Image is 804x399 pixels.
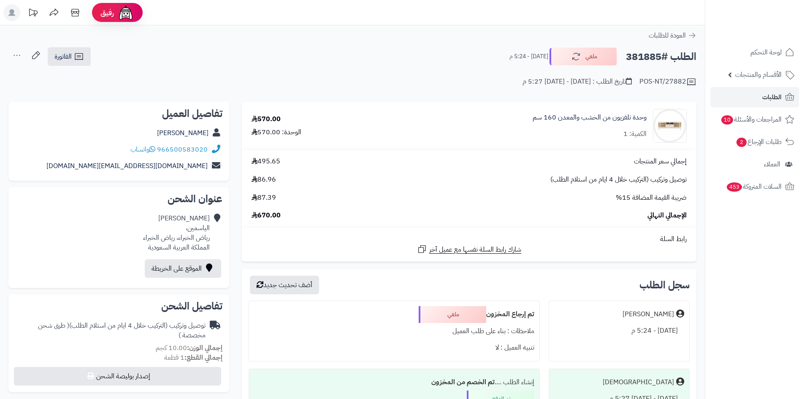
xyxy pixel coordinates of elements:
[15,301,222,311] h2: تفاصيل الشحن
[130,144,155,155] a: واتساب
[157,144,208,155] a: 966500583020
[750,46,782,58] span: لوحة التحكم
[38,320,206,340] span: ( طرق شحن مخصصة )
[710,154,799,174] a: العملاء
[245,234,693,244] div: رابط السلة
[187,343,222,353] strong: إجمالي الوزن:
[419,306,486,323] div: ملغي
[603,377,674,387] div: [DEMOGRAPHIC_DATA]
[634,157,687,166] span: إجمالي سعر المنتجات
[720,114,782,125] span: المراجعات والأسئلة
[46,161,208,171] a: [DOMAIN_NAME][EMAIL_ADDRESS][DOMAIN_NAME]
[735,69,782,81] span: الأقسام والمنتجات
[721,115,733,125] span: 10
[639,280,690,290] h3: سجل الطلب
[54,52,72,62] span: الفاتورة
[252,157,280,166] span: 495.65
[431,377,495,387] b: تم الخصم من المخزون
[250,276,319,294] button: أضف تحديث جديد
[649,30,696,41] a: العودة للطلبات
[747,22,796,40] img: logo-2.png
[252,114,281,124] div: 570.00
[623,309,674,319] div: [PERSON_NAME]
[15,194,222,204] h2: عنوان الشحن
[550,175,687,185] span: توصيل وتركيب (التركيب خلال 4 ايام من استلام الطلب)
[429,245,521,255] span: شارك رابط السلة نفسها مع عميل آخر
[157,128,208,138] a: [PERSON_NAME]
[252,211,281,220] span: 670.00
[486,309,534,319] b: تم إرجاع المخزون
[252,175,276,185] span: 86.96
[649,30,686,41] span: العودة للطلبات
[764,158,780,170] span: العملاء
[143,214,210,252] div: [PERSON_NAME] الياسمين، رياض الخبراء، رياض الخبراء المملكة العربية السعودية
[254,339,534,356] div: تنبيه العميل : لا
[623,129,647,139] div: الكمية: 1
[726,181,782,193] span: السلات المتروكة
[252,193,276,203] span: 87.39
[626,48,696,65] h2: الطلب #381885
[254,374,534,391] div: إنشاء الطلب ....
[736,138,747,147] span: 2
[727,182,742,192] span: 453
[145,259,221,278] a: الموقع على الخريطة
[710,176,799,197] a: السلات المتروكة453
[22,4,43,23] a: تحديثات المنصة
[15,321,206,340] div: توصيل وتركيب (التركيب خلال 4 ايام من استلام الطلب)
[710,87,799,107] a: الطلبات
[509,52,548,61] small: [DATE] - 5:24 م
[15,109,222,119] h2: تفاصيل العميل
[100,8,114,18] span: رفيق
[710,42,799,62] a: لوحة التحكم
[252,128,301,137] div: الوحدة: 570.00
[156,343,222,353] small: 10.00 كجم
[710,109,799,130] a: المراجعات والأسئلة10
[710,132,799,152] a: طلبات الإرجاع2
[647,211,687,220] span: الإجمالي النهائي
[736,136,782,148] span: طلبات الإرجاع
[762,91,782,103] span: الطلبات
[522,77,632,87] div: تاريخ الطلب : [DATE] - [DATE] 5:27 م
[417,244,521,255] a: شارك رابط السلة نفسها مع عميل آخر
[616,193,687,203] span: ضريبة القيمة المضافة 15%
[48,47,91,66] a: الفاتورة
[533,113,647,122] a: وحدة تلفزيون من الخشب والمعدن 160 سم
[550,48,617,65] button: ملغي
[14,367,221,385] button: إصدار بوليصة الشحن
[653,109,686,143] img: 1704555800-220601010573220601010573-90x90.jpg
[117,4,134,21] img: ai-face.png
[554,323,684,339] div: [DATE] - 5:24 م
[254,323,534,339] div: ملاحظات : بناء على طلب العميل
[639,77,696,87] div: POS-NT/27882
[184,353,222,363] strong: إجمالي القطع:
[164,353,222,363] small: 1 قطعة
